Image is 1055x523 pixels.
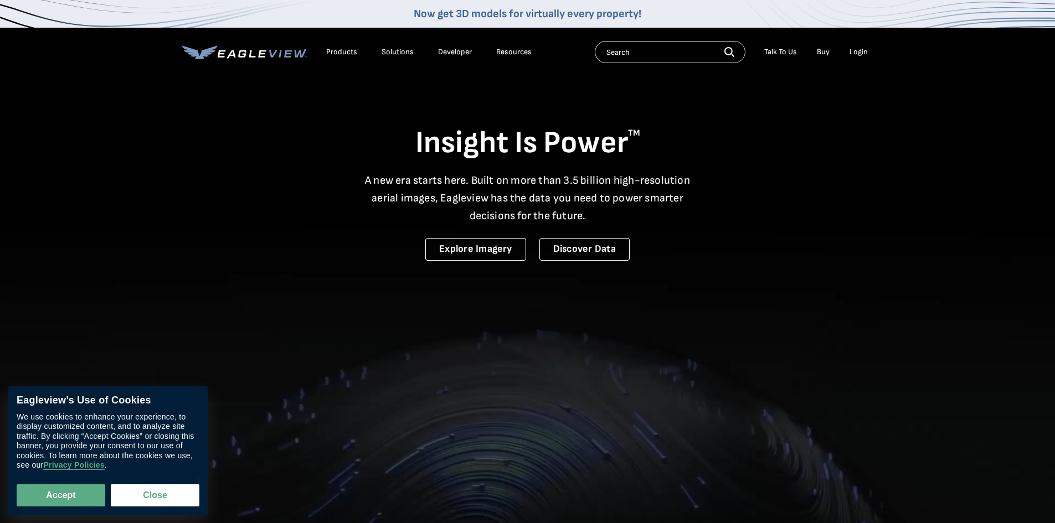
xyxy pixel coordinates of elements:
[111,484,199,506] button: Close
[17,484,105,506] button: Accept
[43,461,104,470] a: Privacy Policies
[764,47,797,57] div: Talk To Us
[539,238,630,261] a: Discover Data
[414,7,641,20] a: Now get 3D models for virtually every property!
[850,47,868,57] div: Login
[17,412,199,470] div: We use cookies to enhance your experience, to display customized content, and to analyze site tra...
[628,128,640,138] sup: TM
[595,41,745,63] input: Search
[326,47,357,57] div: Products
[496,47,532,57] div: Resources
[358,172,697,225] p: A new era starts here. Built on more than 3.5 billion high-resolution aerial images, Eagleview ha...
[425,238,526,261] a: Explore Imagery
[182,124,873,163] h1: Insight Is Power
[438,47,472,57] a: Developer
[817,47,830,57] a: Buy
[382,47,414,57] div: Solutions
[17,395,199,407] div: Eagleview’s Use of Cookies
